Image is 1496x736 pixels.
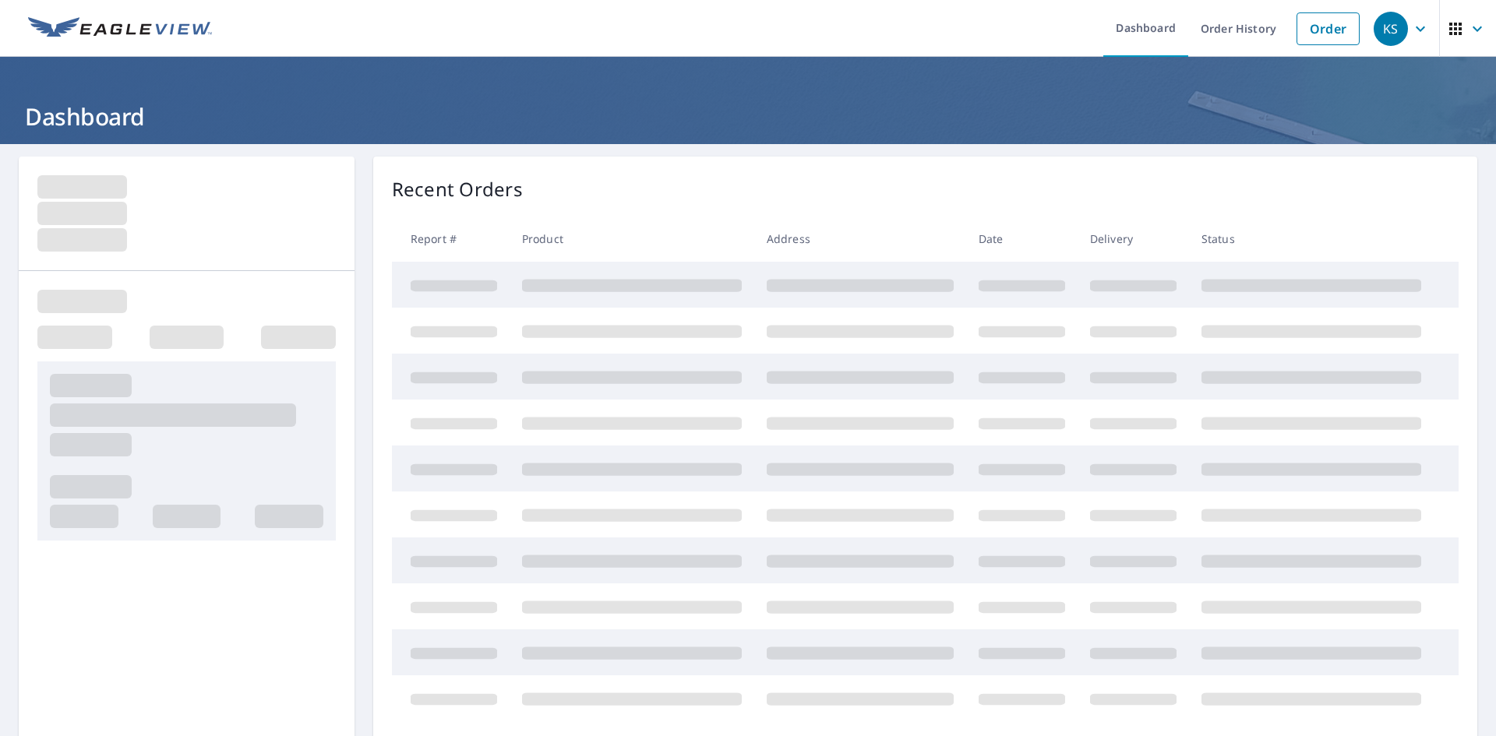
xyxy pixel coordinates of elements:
th: Delivery [1078,216,1189,262]
a: Order [1297,12,1360,45]
p: Recent Orders [392,175,523,203]
th: Product [510,216,754,262]
div: KS [1374,12,1408,46]
th: Address [754,216,966,262]
img: EV Logo [28,17,212,40]
th: Report # [392,216,510,262]
h1: Dashboard [19,100,1477,132]
th: Date [966,216,1078,262]
th: Status [1189,216,1434,262]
